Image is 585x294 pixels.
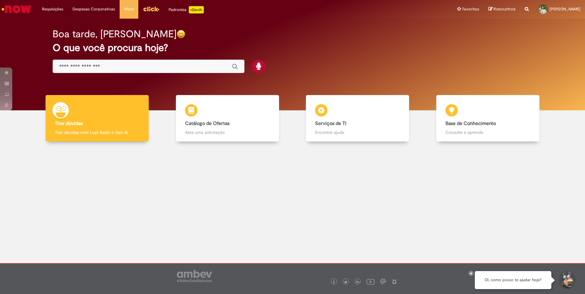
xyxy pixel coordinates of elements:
a: Serviços de TI Encontre ajuda [292,95,423,142]
img: logo_footer_youtube.png [367,277,374,285]
b: Catálogo de Ofertas [185,120,229,127]
span: Rascunhos [494,6,516,12]
img: logo_footer_linkedin.png [356,280,359,284]
span: [PERSON_NAME] [550,6,580,12]
img: logo_footer_ambev_rotulo_gray.png [177,270,212,282]
button: Iniciar Conversa de Suporte [557,271,576,289]
img: ServiceNow [1,3,32,15]
b: Tirar dúvidas [55,120,83,127]
img: click_logo_yellow_360x200.png [143,4,159,13]
h2: O que você procura hoje? [53,42,532,53]
img: logo_footer_naosei.png [392,279,397,284]
span: Requisições [42,6,63,12]
img: logo_footer_facebook.png [332,281,335,284]
p: Encontre ajuda [315,129,400,135]
a: Catálogo de Ofertas Abra uma solicitação [162,95,293,142]
a: Base de Conhecimento Consulte e aprenda [423,95,553,142]
div: Padroniza [169,6,204,13]
img: happy-face.png [177,30,185,39]
span: Despesas Corporativas [73,6,115,12]
b: Serviços de TI [315,120,346,127]
div: Oi, como posso te ajudar hoje? [475,271,551,289]
p: +GenAi [189,6,204,13]
a: Tirar dúvidas Tirar dúvidas com Lupi Assist e Gen Ai [32,95,162,142]
p: Tirar dúvidas com Lupi Assist e Gen Ai [55,129,140,135]
h2: Boa tarde, [PERSON_NAME] [53,29,177,39]
span: Favoritos [462,6,479,12]
p: Consulte e aprenda [445,129,530,135]
img: logo_footer_twitter.png [344,281,347,284]
b: Base de Conhecimento [445,120,496,127]
p: Abra uma solicitação [185,129,270,135]
span: More [124,6,134,12]
a: Rascunhos [488,6,516,12]
img: logo_footer_workplace.png [380,279,386,284]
